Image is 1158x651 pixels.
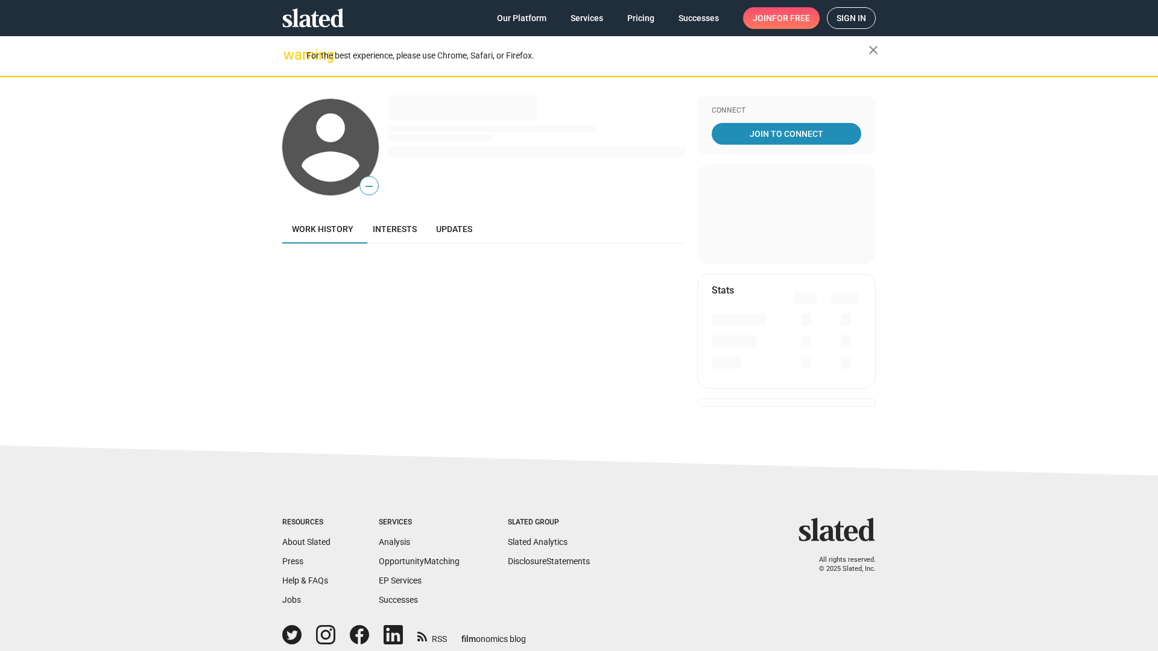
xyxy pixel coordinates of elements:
a: Sign in [827,7,876,29]
span: Pricing [627,7,654,29]
a: filmonomics blog [461,624,526,645]
a: Updates [426,215,482,244]
span: Interests [373,224,417,234]
div: Resources [282,518,331,527]
span: — [360,178,378,194]
p: All rights reserved. © 2025 Slated, Inc. [806,556,876,573]
a: Slated Analytics [508,537,568,547]
a: RSS [417,626,447,645]
a: Pricing [618,7,664,29]
a: Interests [363,215,426,244]
span: Services [571,7,603,29]
span: Join [753,7,810,29]
a: Jobs [282,595,301,605]
a: Our Platform [487,7,556,29]
a: Successes [669,7,729,29]
a: OpportunityMatching [379,556,460,566]
a: EP Services [379,576,422,585]
a: DisclosureStatements [508,556,590,566]
div: Services [379,518,460,527]
span: Sign in [837,8,866,28]
a: Joinfor free [743,7,820,29]
div: Slated Group [508,518,590,527]
a: Analysis [379,537,410,547]
span: for free [772,7,810,29]
span: Work history [292,224,353,234]
span: Successes [679,7,719,29]
mat-icon: close [866,43,881,57]
a: Join To Connect [712,123,861,145]
a: Work history [282,215,363,244]
mat-card-title: Stats [712,284,734,297]
div: For the best experience, please use Chrome, Safari, or Firefox. [306,48,868,64]
a: Services [561,7,613,29]
a: Press [282,556,303,566]
a: About Slated [282,537,331,547]
a: Successes [379,595,418,605]
mat-icon: warning [283,48,298,62]
span: Our Platform [497,7,546,29]
span: Updates [436,224,472,234]
span: film [461,634,476,644]
a: Help & FAQs [282,576,328,585]
div: Connect [712,106,861,116]
span: Join To Connect [714,123,859,145]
